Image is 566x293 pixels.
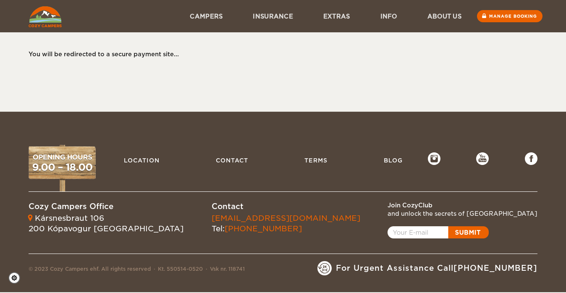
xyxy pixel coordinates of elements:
img: Cozy Campers [29,6,62,27]
div: Join CozyClub [388,201,537,209]
a: [PHONE_NUMBER] [225,224,302,233]
div: Contact [212,201,360,212]
div: You will be redirected to a secure payment site... [29,50,529,58]
a: Location [120,152,164,168]
span: For Urgent Assistance Call [336,263,537,274]
div: Cozy Campers Office [29,201,183,212]
div: Tel: [212,213,360,234]
a: Terms [300,152,332,168]
div: and unlock the secrets of [GEOGRAPHIC_DATA] [388,209,537,218]
div: Kársnesbraut 106 200 Kópavogur [GEOGRAPHIC_DATA] [29,213,183,234]
a: Cookie settings [8,272,26,284]
a: [PHONE_NUMBER] [453,264,537,272]
a: Contact [212,152,252,168]
a: Blog [380,152,407,168]
div: © 2023 Cozy Campers ehf. All rights reserved Kt. 550514-0520 Vsk nr. 118741 [29,265,245,275]
a: Open popup [388,226,489,238]
a: [EMAIL_ADDRESS][DOMAIN_NAME] [212,214,360,222]
a: Manage booking [477,10,542,22]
